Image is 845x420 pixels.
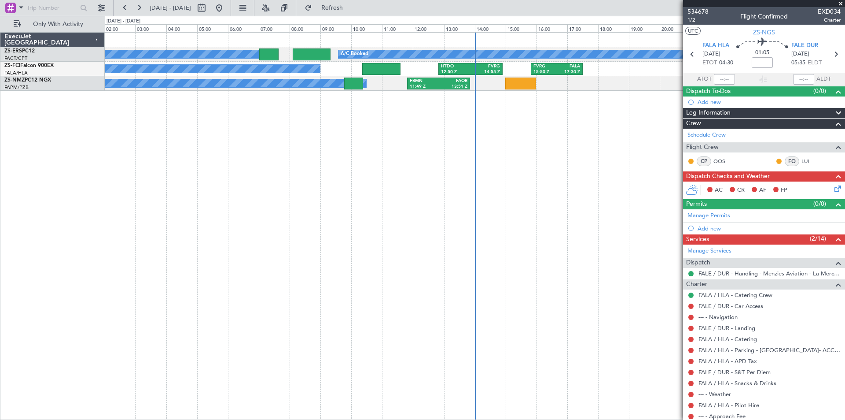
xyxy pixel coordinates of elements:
span: 534678 [687,7,709,16]
span: 05:35 [791,59,805,67]
span: AC [715,186,723,195]
button: Only With Activity [10,17,96,31]
a: ZS-FCIFalcon 900EX [4,63,54,68]
div: 13:51 Z [438,84,467,90]
span: ZS-NMZ [4,78,25,83]
a: --- - Navigation [698,313,738,321]
a: OOS [713,157,733,165]
a: FALA / HLA - Snacks & Drinks [698,379,776,387]
span: (0/0) [813,86,826,96]
div: FALA [557,63,580,70]
span: ZS-FCI [4,63,20,68]
div: 12:00 [413,24,444,32]
a: FACT/CPT [4,55,27,62]
span: Dispatch Checks and Weather [686,171,770,182]
span: Dispatch To-Dos [686,86,731,97]
div: 11:00 [382,24,413,32]
span: Only With Activity [23,21,93,27]
div: 19:00 [629,24,660,32]
div: 04:00 [166,24,197,32]
div: A/C Booked [341,48,368,61]
span: ELDT [808,59,822,67]
div: 15:50 Z [533,69,557,75]
div: 08:00 [290,24,320,32]
div: 07:00 [259,24,290,32]
a: FALE / DUR - S&T Per Diem [698,368,771,376]
a: --- - Weather [698,390,731,398]
input: Trip Number [27,1,77,15]
span: 04:30 [719,59,733,67]
a: Manage Permits [687,212,730,220]
a: Schedule Crew [687,131,726,140]
span: Charter [818,16,841,24]
div: [DATE] - [DATE] [107,18,140,25]
a: FALA / HLA - Catering [698,335,757,343]
span: Dispatch [686,258,710,268]
a: --- - Approach Fee [698,413,746,420]
div: 13:00 [444,24,475,32]
div: FO [785,156,799,166]
div: FVRG [470,63,500,70]
span: FALA HLA [702,41,729,50]
span: 01:05 [755,48,769,57]
a: Manage Services [687,247,731,256]
span: ALDT [816,75,831,84]
span: Refresh [314,5,351,11]
span: [DATE] [702,50,720,59]
span: ETOT [702,59,717,67]
span: Leg Information [686,108,731,118]
span: EXD034 [818,7,841,16]
span: Charter [686,279,707,290]
span: 1/2 [687,16,709,24]
button: UTC [685,27,701,35]
a: FAPM/PZB [4,84,29,91]
a: FALA / HLA - APD Tax [698,357,757,365]
a: FALA / HLA - Catering Crew [698,291,772,299]
span: ZS-NGS [753,28,775,37]
span: FP [781,186,787,195]
div: FVRG [533,63,557,70]
a: FALE / DUR - Handling - Menzies Aviation - La Mercy FADN / DUR [698,270,841,277]
div: Add new [698,225,841,232]
div: HTDO [441,63,470,70]
span: ZS-ERS [4,48,22,54]
div: 15:00 [506,24,536,32]
span: Permits [686,199,707,209]
a: FALA / HLA - Pilot Hire [698,401,759,409]
span: Services [686,234,709,245]
button: Refresh [301,1,353,15]
div: 18:00 [598,24,629,32]
div: Flight Confirmed [740,12,788,21]
span: AF [759,186,766,195]
div: FAOR [438,78,467,84]
span: ATOT [697,75,712,84]
span: (0/0) [813,199,826,208]
span: CR [737,186,745,195]
span: Flight Crew [686,142,719,152]
div: 14:55 Z [470,69,500,75]
div: FBMN [410,78,439,84]
input: --:-- [714,74,735,85]
div: 17:00 [567,24,598,32]
a: LUI [801,157,821,165]
div: 02:00 [104,24,135,32]
div: Add new [698,98,841,106]
a: FALE / DUR - Car Access [698,302,763,310]
a: FALA / HLA - Parking - [GEOGRAPHIC_DATA]- ACC # 1800 [698,346,841,354]
div: 14:00 [475,24,506,32]
div: 03:00 [135,24,166,32]
div: 12:50 Z [441,69,470,75]
div: 06:00 [228,24,259,32]
a: ZS-NMZPC12 NGX [4,78,51,83]
span: [DATE] [791,50,809,59]
div: 10:00 [351,24,382,32]
a: FALE / DUR - Landing [698,324,755,332]
div: CP [697,156,711,166]
div: 16:00 [536,24,567,32]
span: (2/14) [810,234,826,243]
a: ZS-ERSPC12 [4,48,35,54]
a: FALA/HLA [4,70,28,76]
div: 11:49 Z [410,84,439,90]
div: 17:30 Z [557,69,580,75]
div: 05:00 [197,24,228,32]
